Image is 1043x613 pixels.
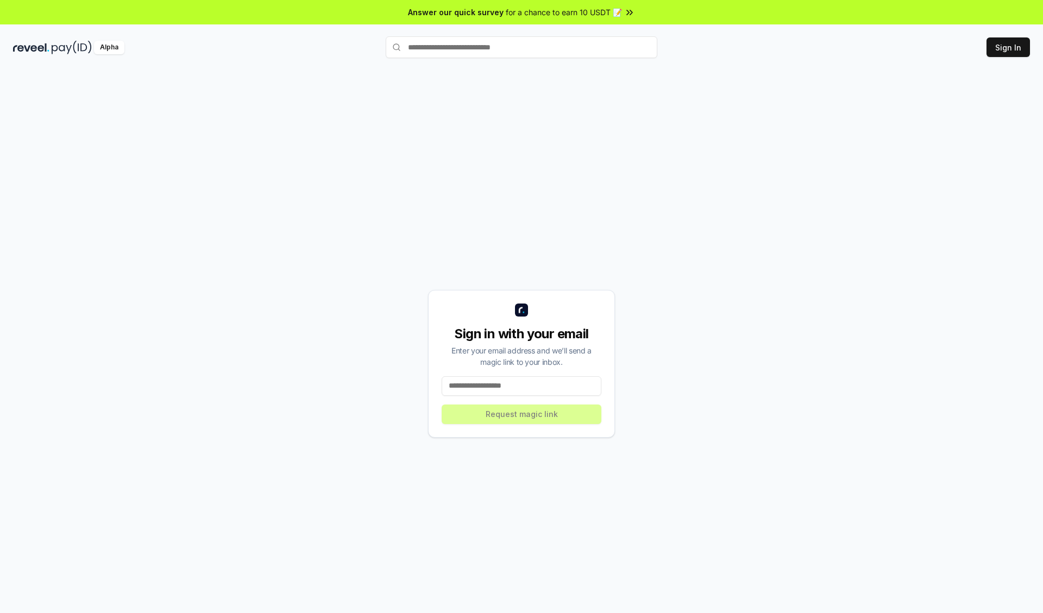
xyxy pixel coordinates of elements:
img: pay_id [52,41,92,54]
div: Enter your email address and we’ll send a magic link to your inbox. [442,345,601,368]
img: reveel_dark [13,41,49,54]
img: logo_small [515,304,528,317]
span: for a chance to earn 10 USDT 📝 [506,7,622,18]
span: Answer our quick survey [408,7,504,18]
button: Sign In [987,37,1030,57]
div: Sign in with your email [442,325,601,343]
div: Alpha [94,41,124,54]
